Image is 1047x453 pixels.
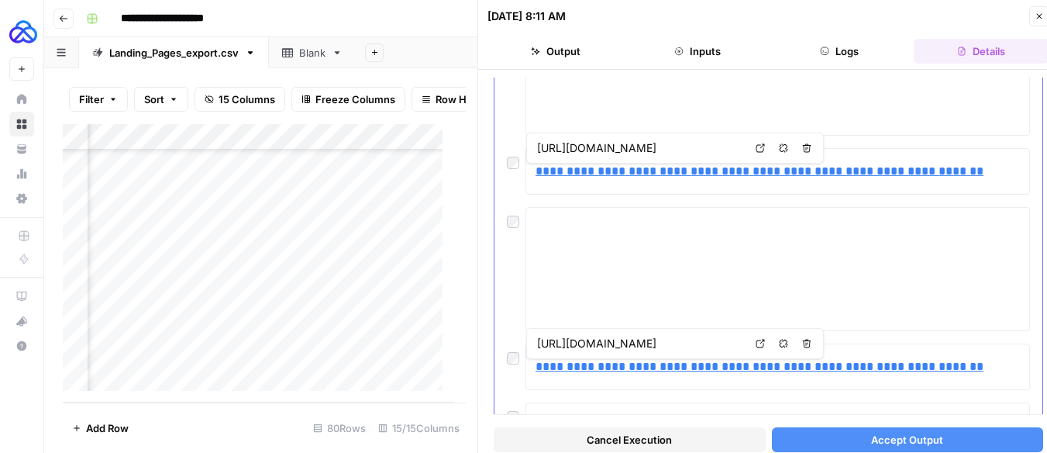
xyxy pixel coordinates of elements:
button: Freeze Columns [291,87,405,112]
button: 15 Columns [195,87,285,112]
span: 15 Columns [219,92,275,107]
button: Inputs [629,39,765,64]
span: Cancel Execution [587,432,672,448]
div: 15/15 Columns [372,416,466,441]
a: Browse [9,112,34,137]
span: Freeze Columns [315,92,395,107]
span: Add Row [86,420,129,436]
button: Cancel Execution [494,427,766,452]
button: Output [487,39,623,64]
a: Home [9,87,34,112]
span: Accept Output [871,432,943,448]
a: Your Data [9,137,34,161]
div: What's new? [10,309,33,333]
div: Blank [299,45,325,61]
button: What's new? [9,309,34,334]
div: Landing_Pages_export.csv [109,45,239,61]
span: Sort [144,92,164,107]
button: Help + Support [9,334,34,358]
button: Sort [134,87,188,112]
img: AUQ Logo [9,18,37,46]
button: Filter [69,87,128,112]
button: Workspace: AUQ [9,12,34,51]
a: AirOps Academy [9,284,34,309]
span: Row Height [436,92,491,107]
a: Blank [269,37,356,68]
a: Usage [9,161,34,186]
div: 80 Rows [307,416,372,441]
button: Row Height [412,87,501,112]
button: Accept Output [772,427,1044,452]
button: Logs [772,39,908,64]
a: Landing_Pages_export.csv [79,37,269,68]
div: [DATE] 8:11 AM [487,9,566,24]
span: Filter [79,92,104,107]
a: Settings [9,186,34,211]
button: Add Row [63,416,138,441]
